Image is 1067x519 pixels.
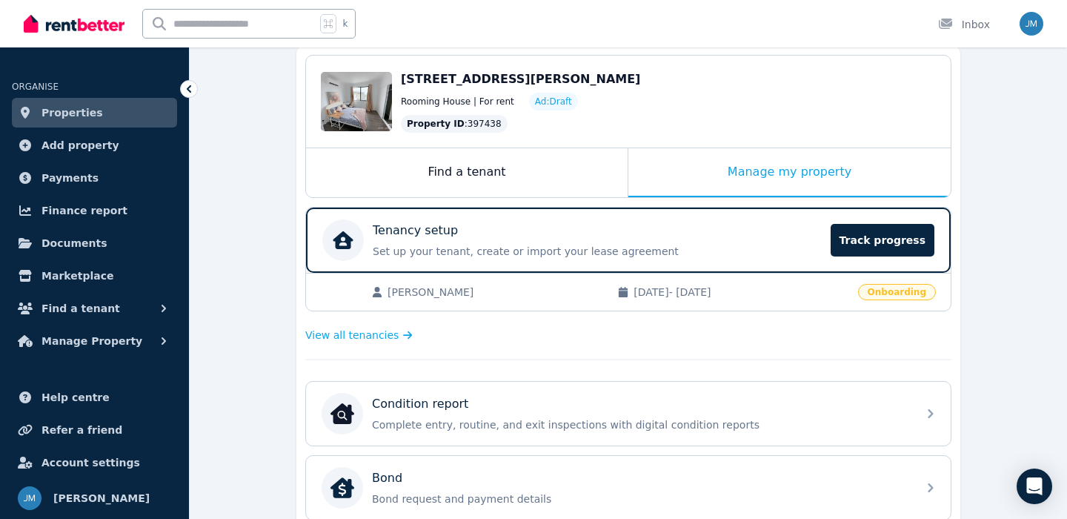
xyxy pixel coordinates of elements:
[12,383,177,412] a: Help centre
[41,234,107,252] span: Documents
[41,300,120,317] span: Find a tenant
[12,163,177,193] a: Payments
[12,448,177,477] a: Account settings
[330,402,354,426] img: Condition report
[372,469,402,487] p: Bond
[41,454,140,472] span: Account settings
[535,96,572,108] span: Ad: Draft
[12,130,177,160] a: Add property
[306,208,951,273] a: Tenancy setupSet up your tenant, create or import your lease agreementTrack progress
[938,17,990,32] div: Inbox
[53,489,150,507] span: [PERSON_NAME]
[401,115,508,133] div: : 397438
[401,72,640,86] span: [STREET_ADDRESS][PERSON_NAME]
[342,18,348,30] span: k
[41,202,127,219] span: Finance report
[12,196,177,225] a: Finance report
[634,285,848,300] span: [DATE] - [DATE]
[41,136,119,154] span: Add property
[12,82,59,92] span: ORGANISE
[18,486,41,510] img: Jason Ma
[24,13,124,35] img: RentBetter
[41,389,110,406] span: Help centre
[305,328,413,343] a: View all tenancies
[407,118,465,130] span: Property ID
[41,332,142,350] span: Manage Property
[388,285,602,300] span: [PERSON_NAME]
[306,382,951,446] a: Condition reportCondition reportComplete entry, routine, and exit inspections with digital condit...
[12,415,177,445] a: Refer a friend
[12,294,177,323] button: Find a tenant
[41,104,103,122] span: Properties
[372,492,908,506] p: Bond request and payment details
[831,224,934,257] span: Track progress
[373,222,458,239] p: Tenancy setup
[41,267,113,285] span: Marketplace
[1017,469,1052,504] div: Open Intercom Messenger
[12,98,177,128] a: Properties
[373,244,822,259] p: Set up your tenant, create or import your lease agreement
[12,228,177,258] a: Documents
[401,96,514,108] span: Rooming House | For rent
[12,326,177,356] button: Manage Property
[628,148,951,197] div: Manage my property
[41,421,122,439] span: Refer a friend
[372,417,908,432] p: Complete entry, routine, and exit inspections with digital condition reports
[1020,12,1043,36] img: Jason Ma
[305,328,399,343] span: View all tenancies
[306,148,628,197] div: Find a tenant
[41,169,99,187] span: Payments
[858,284,936,300] span: Onboarding
[372,395,468,413] p: Condition report
[330,476,354,500] img: Bond
[12,261,177,291] a: Marketplace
